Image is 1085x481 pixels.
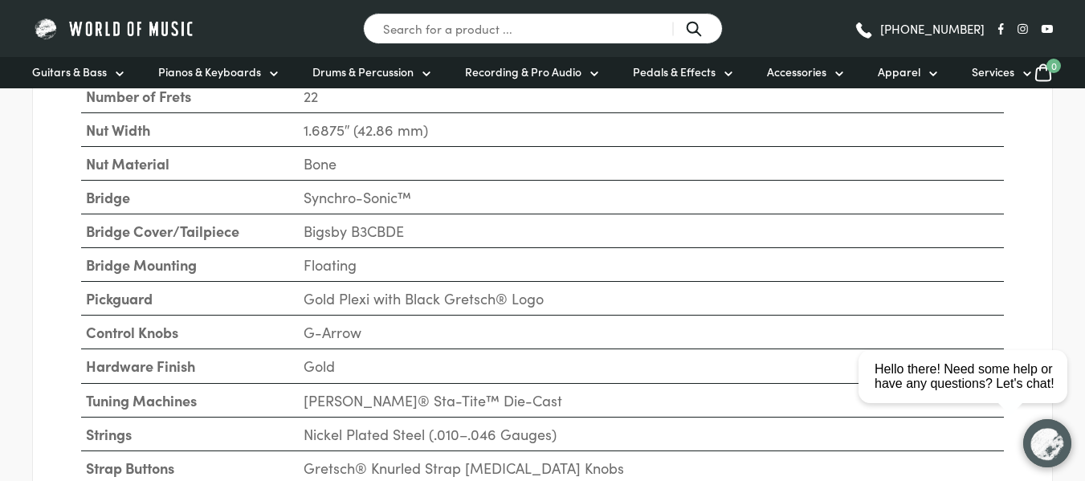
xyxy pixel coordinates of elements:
strong: Strings [86,424,132,444]
span: Pianos & Keyboards [158,63,261,80]
td: Nickel Plated Steel (.010–.046 Gauges) [299,417,1004,450]
strong: Number of Frets [86,86,191,106]
strong: Bridge [86,187,130,207]
td: Floating [299,248,1004,282]
span: Recording & Pro Audio [465,63,581,80]
strong: Strap Buttons [86,458,174,478]
iframe: Chat with our support team [852,304,1085,481]
td: 1.6875″ (42.86 mm) [299,112,1004,146]
a: [PHONE_NUMBER] [854,17,985,41]
td: Synchro-Sonic™ [299,180,1004,214]
strong: Nut Width [86,120,150,140]
td: Bigsby B3CBDE [299,214,1004,248]
strong: Hardware Finish [86,356,195,376]
span: Services [972,63,1014,80]
span: Pedals & Effects [633,63,716,80]
td: G-Arrow [299,316,1004,349]
strong: Bridge Cover/Tailpiece [86,221,239,241]
td: Gold [299,349,1004,383]
span: Accessories [767,63,826,80]
td: 22 [299,79,1004,112]
span: Drums & Percussion [312,63,414,80]
strong: Nut Material [86,153,169,173]
img: World of Music [32,16,197,41]
strong: Pickguard [86,288,153,308]
span: Apparel [878,63,920,80]
strong: Bridge Mounting [86,255,197,275]
span: 0 [1046,59,1061,73]
input: Search for a product ... [363,13,723,44]
strong: Control Knobs [86,322,178,342]
td: Bone [299,146,1004,180]
span: Guitars & Bass [32,63,107,80]
td: Gold Plexi with Black Gretsch® Logo [299,282,1004,316]
td: [PERSON_NAME]® Sta-Tite™ Die-Cast [299,383,1004,417]
span: [PHONE_NUMBER] [880,22,985,35]
strong: Tuning Machines [86,390,197,410]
